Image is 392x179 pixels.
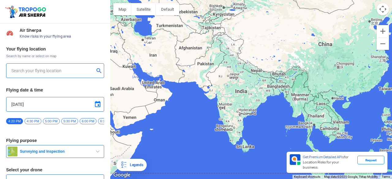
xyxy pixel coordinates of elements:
[131,3,156,15] button: Show satellite imagery
[17,149,94,154] span: Surveying and Inspection
[294,175,320,179] button: Keyboard shortcuts
[290,154,300,165] img: Premium APIs
[6,47,104,51] h3: Your flying location
[300,154,357,170] div: for Location Risks for your business.
[120,161,127,169] img: Legends
[80,118,96,124] span: 6:00 PM
[357,156,384,164] div: Request
[377,3,389,15] button: Map camera controls
[11,67,94,74] input: Search your flying location
[6,88,104,92] h3: Flying date & time
[5,5,48,19] img: ic_tgdronemaps.svg
[6,145,104,158] button: Surveying and Inspection
[377,25,389,37] button: Zoom in
[6,118,23,124] span: 4:20 PM
[61,118,78,124] span: 5:30 PM
[382,175,390,178] a: Terms
[112,171,132,179] a: Open this area in Google Maps (opens a new window)
[6,54,104,58] span: Search by name or select on map
[324,175,378,178] span: Map data ©2025 Google, TMap Mobility
[113,3,131,15] button: Show street map
[11,101,99,108] input: Select Date
[6,168,104,172] h3: Select your drone
[43,118,60,124] span: 5:00 PM
[112,171,132,179] img: Google
[98,118,115,124] span: 6:30 PM
[8,147,17,156] img: survey.png
[24,118,41,124] span: 4:30 PM
[6,29,13,37] img: Risk Scores
[377,38,389,50] button: Zoom out
[20,28,104,33] span: Air Sherpa
[303,155,344,159] span: Get Premium Detailed APIs
[6,138,104,143] h3: Flying purpose
[20,34,104,39] span: Know risks in your flying area
[127,161,143,169] div: Legends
